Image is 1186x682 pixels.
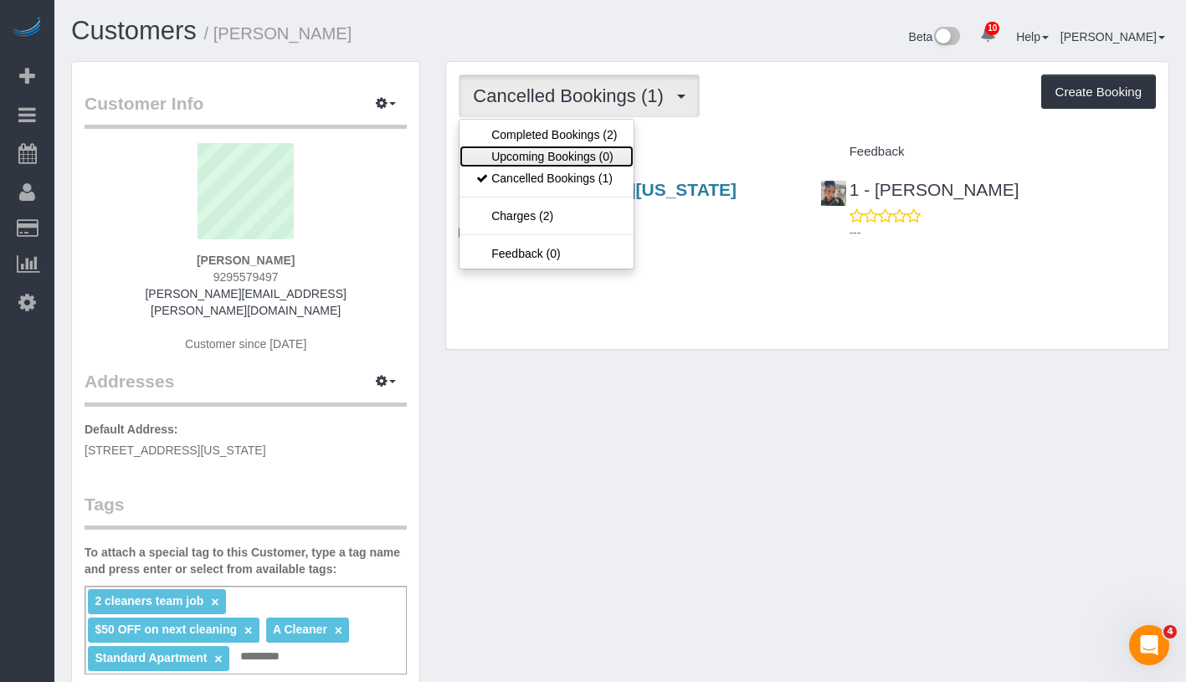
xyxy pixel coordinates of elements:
[335,623,342,638] a: ×
[85,544,407,577] label: To attach a special tag to this Customer, type a tag name and press enter or select from availabl...
[273,623,327,636] span: A Cleaner
[909,30,961,44] a: Beta
[213,270,279,284] span: 9295579497
[1060,30,1165,44] a: [PERSON_NAME]
[820,180,1019,199] a: 1 - [PERSON_NAME]
[1163,625,1177,638] span: 4
[85,91,407,129] legend: Customer Info
[71,16,197,45] a: Customers
[145,287,346,317] a: [PERSON_NAME][EMAIL_ADDRESS][PERSON_NAME][DOMAIN_NAME]
[932,27,960,49] img: New interface
[204,24,352,43] small: / [PERSON_NAME]
[95,651,207,664] span: Standard Apartment
[185,337,306,351] span: Customer since [DATE]
[821,181,846,206] img: 1 - Marlenyn Robles
[214,652,222,666] a: ×
[85,492,407,530] legend: Tags
[473,85,671,106] span: Cancelled Bookings (1)
[1016,30,1049,44] a: Help
[460,243,634,264] a: Feedback (0)
[197,254,295,267] strong: [PERSON_NAME]
[985,22,999,35] span: 10
[1041,74,1156,110] button: Create Booking
[244,623,252,638] a: ×
[211,595,218,609] a: ×
[95,623,237,636] span: $50 OFF on next cleaning
[460,167,634,189] a: Cancelled Bookings (1)
[820,145,1156,159] h4: Feedback
[460,146,634,167] a: Upcoming Bookings (0)
[85,444,266,457] span: [STREET_ADDRESS][US_STATE]
[460,205,634,227] a: Charges (2)
[460,124,634,146] a: Completed Bookings (2)
[95,594,203,608] span: 2 cleaners team job
[850,224,1156,241] p: ---
[459,74,700,117] button: Cancelled Bookings (1)
[972,17,1004,54] a: 10
[1129,625,1169,665] iframe: Intercom live chat
[10,17,44,40] img: Automaid Logo
[85,421,178,438] label: Default Address:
